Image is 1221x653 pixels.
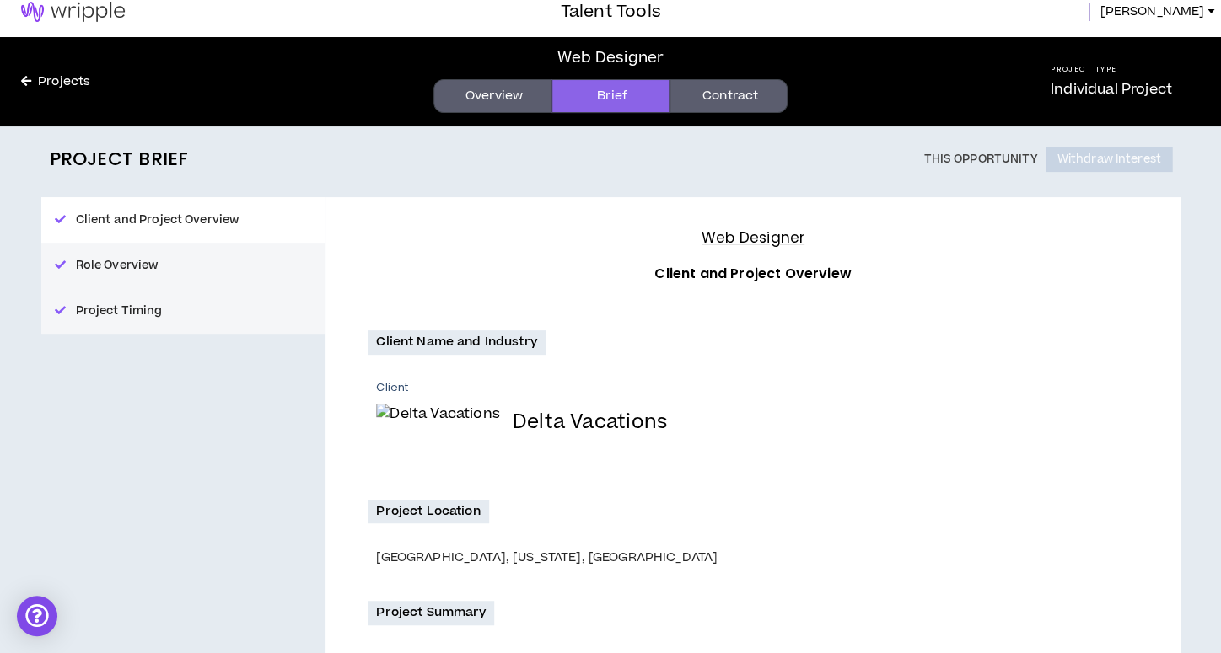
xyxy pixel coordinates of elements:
[368,227,1138,249] h4: Web Designer
[41,243,326,288] button: Role Overview
[1100,3,1204,21] span: [PERSON_NAME]
[50,148,189,170] h2: Project Brief
[376,380,408,395] p: Client
[376,549,1138,567] div: [GEOGRAPHIC_DATA], [US_STATE], [GEOGRAPHIC_DATA]
[1046,147,1171,172] button: Withdraw Interest
[17,596,57,636] div: Open Intercom Messenger
[513,411,667,433] h4: Delta Vacations
[551,79,670,113] a: Brief
[368,263,1138,285] h3: Client and Project Overview
[368,330,545,354] p: Client Name and Industry
[1051,64,1172,75] h5: Project Type
[923,153,1037,166] p: This Opportunity
[41,288,326,334] button: Project Timing
[670,79,788,113] a: Contract
[368,601,494,624] p: Project Summary
[433,79,551,113] a: Overview
[557,46,664,69] div: Web Designer
[1051,79,1172,99] p: Individual Project
[376,404,499,442] img: Delta Vacations
[368,500,488,523] p: Project Location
